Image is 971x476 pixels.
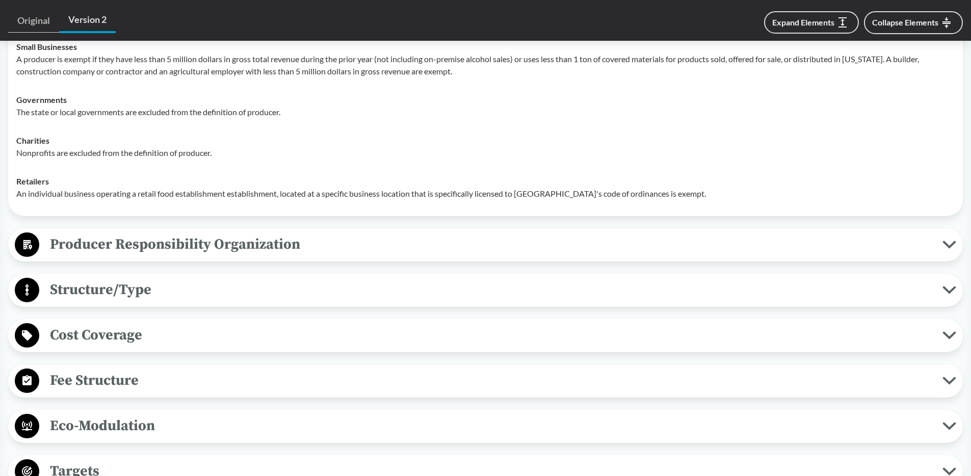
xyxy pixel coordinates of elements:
span: Structure/Type [39,278,942,301]
button: Structure/Type [12,277,959,303]
span: Fee Structure [39,369,942,392]
p: Nonprofits are excluded from the definition of producer. [16,147,955,159]
p: A producer is exempt if they have less than 5 million dollars in gross total revenue during the p... [16,53,955,77]
strong: Governments [16,95,67,104]
button: Cost Coverage [12,323,959,349]
button: Collapse Elements [864,11,963,34]
span: Cost Coverage [39,324,942,347]
p: The state or local governments are excluded from the definition of producer. [16,106,955,118]
button: Fee Structure [12,368,959,394]
a: Version 2 [59,8,116,33]
strong: Small Businesses [16,42,77,51]
strong: Charities [16,136,49,145]
p: An individual business operating a retail food establishment establishment, located at a specific... [16,188,955,200]
a: Original [8,9,59,33]
button: Producer Responsibility Organization [12,232,959,258]
strong: Retailers [16,176,49,186]
button: Eco-Modulation [12,413,959,439]
span: Eco-Modulation [39,414,942,437]
span: Producer Responsibility Organization [39,233,942,256]
button: Expand Elements [764,11,859,34]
